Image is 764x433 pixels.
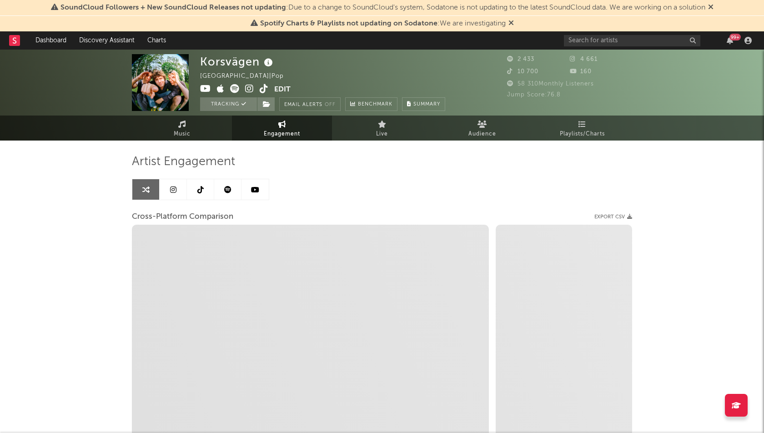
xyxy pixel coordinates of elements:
span: 58 310 Monthly Listeners [507,81,594,87]
span: Engagement [264,129,300,140]
span: : Due to a change to SoundCloud's system, Sodatone is not updating to the latest SoundCloud data.... [60,4,705,11]
a: Playlists/Charts [532,116,632,141]
button: Edit [274,84,291,96]
a: Engagement [232,116,332,141]
button: 99+ [727,37,733,44]
a: Discovery Assistant [73,31,141,50]
span: Dismiss [708,4,714,11]
a: Benchmark [345,97,397,111]
span: Artist Engagement [132,156,235,167]
span: Music [174,129,191,140]
a: Charts [141,31,172,50]
div: 99 + [729,34,741,40]
span: Summary [413,102,440,107]
button: Email AlertsOff [279,97,341,111]
a: Dashboard [29,31,73,50]
span: : We are investigating [260,20,506,27]
span: SoundCloud Followers + New SoundCloud Releases not updating [60,4,286,11]
span: Dismiss [508,20,514,27]
span: Benchmark [358,99,392,110]
button: Export CSV [594,214,632,220]
button: Tracking [200,97,257,111]
span: Playlists/Charts [560,129,605,140]
span: Jump Score: 76.8 [507,92,561,98]
span: Live [376,129,388,140]
span: Cross-Platform Comparison [132,211,233,222]
span: 2 433 [507,56,534,62]
span: Audience [468,129,496,140]
input: Search for artists [564,35,700,46]
span: 10 700 [507,69,538,75]
div: [GEOGRAPHIC_DATA] | Pop [200,71,294,82]
div: Korsvägen [200,54,275,69]
a: Music [132,116,232,141]
span: 160 [570,69,592,75]
span: 4 661 [570,56,598,62]
button: Summary [402,97,445,111]
a: Audience [432,116,532,141]
a: Live [332,116,432,141]
em: Off [325,102,336,107]
span: Spotify Charts & Playlists not updating on Sodatone [260,20,437,27]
